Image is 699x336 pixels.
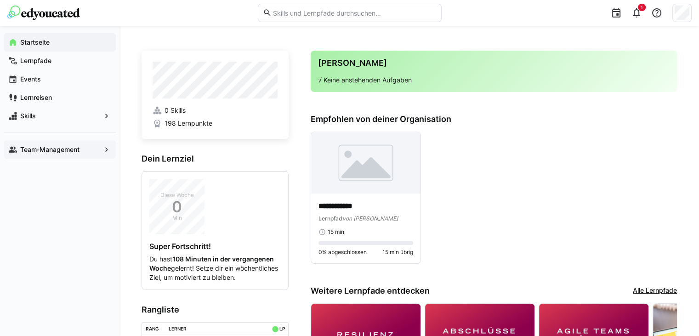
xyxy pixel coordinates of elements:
h3: Weitere Lernpfade entdecken [311,286,430,296]
p: Du hast gelernt! Setze dir ein wöchentliches Ziel, um motiviert zu bleiben. [149,255,281,282]
h3: Empfohlen von deiner Organisation [311,114,677,124]
input: Skills und Lernpfade durchsuchen… [272,9,436,17]
span: von [PERSON_NAME] [342,215,398,222]
a: Alle Lernpfade [633,286,677,296]
span: 0% abgeschlossen [318,249,367,256]
span: 15 min übrig [382,249,413,256]
div: Lerner [169,326,187,331]
p: √ Keine anstehenden Aufgaben [318,75,670,85]
h3: Dein Lernziel [142,154,289,164]
h3: Rangliste [142,305,289,315]
div: LP [279,326,284,331]
div: Rang [146,326,159,331]
strong: 108 Minuten in der vergangenen Woche [149,255,274,272]
h3: [PERSON_NAME] [318,58,670,68]
span: Lernpfad [318,215,342,222]
span: 198 Lernpunkte [165,119,212,128]
h4: Super Fortschritt! [149,242,281,251]
span: 0 Skills [165,106,186,115]
span: 1 [641,5,643,10]
a: 0 Skills [153,106,278,115]
img: image [311,132,421,194]
span: 15 min [328,228,344,236]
